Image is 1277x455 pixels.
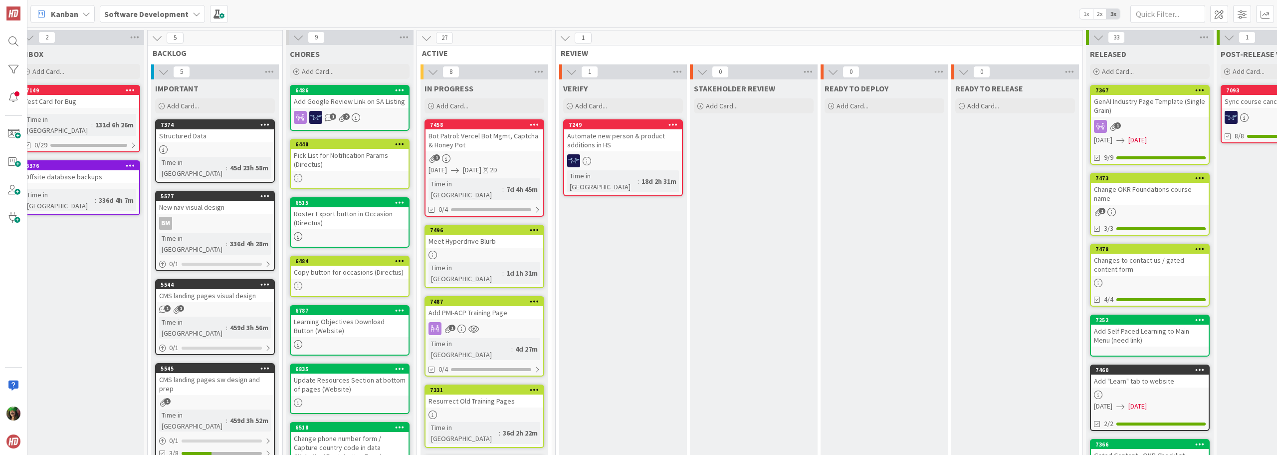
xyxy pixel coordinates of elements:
div: Time in [GEOGRAPHIC_DATA] [24,114,91,136]
div: 7473 [1095,175,1209,182]
div: 7473 [1091,174,1209,183]
div: 7366 [1091,440,1209,449]
span: 27 [436,32,453,44]
span: 0 / 1 [169,436,179,446]
div: Time in [GEOGRAPHIC_DATA] [428,338,511,360]
span: 9/9 [1104,152,1113,163]
span: : [91,119,93,130]
input: Quick Filter... [1130,5,1205,23]
div: 7149Test Card for Bug [21,86,139,108]
div: 7496Meet Hyperdrive Blurb [426,226,543,248]
span: 8 [442,66,459,78]
div: 7d 4h 45m [504,184,540,195]
span: 1 [433,154,440,161]
div: 18d 2h 31m [639,176,679,187]
img: Visit kanbanzone.com [6,6,20,20]
span: Add Card... [706,101,738,110]
span: : [499,428,500,439]
div: BM [159,217,172,230]
span: RELEASED [1090,49,1126,59]
div: 6448Pick List for Notification Params (Directus) [291,140,409,171]
div: 6484Copy button for occasions (Directus) [291,257,409,279]
div: 6835 [291,365,409,374]
span: 1 [1099,208,1105,214]
div: 5544CMS landing pages visual design [156,280,274,302]
div: 5544 [161,281,274,288]
div: 6518 [291,423,409,432]
div: Copy button for occasions (Directus) [291,266,409,279]
div: 0/1 [156,435,274,447]
span: 33 [1108,31,1125,43]
div: 7487 [430,298,543,305]
div: Resurrect Old Training Pages [426,395,543,408]
div: New nav visual design [156,201,274,214]
span: Add Card... [1233,67,1265,76]
div: 7460 [1095,367,1209,374]
span: Add Card... [302,67,334,76]
span: : [226,415,227,426]
div: 6518 [295,424,409,431]
span: 0 [973,66,990,78]
span: 5 [167,32,184,44]
div: 6486Add Google Review Link on SA Listing [291,86,409,108]
div: 6486 [295,87,409,94]
div: 336d 4h 28m [227,238,271,249]
div: 5545CMS landing pages sw design and prep [156,364,274,395]
div: 7478 [1091,245,1209,254]
span: : [502,268,504,279]
span: 2 [343,113,350,120]
span: [DATE] [428,165,447,175]
div: 7458 [426,120,543,129]
div: Roster Export button in Occasion (Directus) [291,207,409,229]
div: 7149 [21,86,139,95]
div: 6835Update Resources Section at bottom of pages (Website) [291,365,409,396]
span: Add Card... [575,101,607,110]
div: 7478 [1095,246,1209,253]
div: Time in [GEOGRAPHIC_DATA] [428,178,502,200]
div: Time in [GEOGRAPHIC_DATA] [567,170,638,192]
span: 0 / 1 [169,343,179,353]
div: 6486 [291,86,409,95]
img: MH [309,111,322,124]
div: Time in [GEOGRAPHIC_DATA] [159,157,226,179]
div: 131d 6h 26m [93,119,136,130]
div: 459d 3h 56m [227,322,271,333]
div: MH [564,154,682,167]
div: GenAI Industry Page Template (Single Grain) [1091,95,1209,117]
div: 7374Structured Data [156,120,274,142]
div: 7252Add Self Paced Learning to Main Menu (need link) [1091,316,1209,347]
span: Kanban [51,8,78,20]
div: 6376 [26,162,139,169]
div: Structured Data [156,129,274,142]
span: 2 [38,31,55,43]
div: Pick List for Notification Params (Directus) [291,149,409,171]
div: Time in [GEOGRAPHIC_DATA] [159,317,226,339]
div: 7249 [564,120,682,129]
div: Learning Objectives Download Button (Website) [291,315,409,337]
div: Bot Patrol: Vercel Bot Mgmt, Captcha & Honey Pot [426,129,543,151]
span: Add Card... [167,101,199,110]
div: 7366 [1095,441,1209,448]
div: 7331 [426,386,543,395]
div: 7367GenAI Industry Page Template (Single Grain) [1091,86,1209,117]
span: 1x [1079,9,1093,19]
div: CMS landing pages visual design [156,289,274,302]
div: 0/1 [156,342,274,354]
div: 6376Offsite database backups [21,161,139,183]
span: INBOX [20,49,43,59]
span: : [226,162,227,173]
div: 5545 [161,365,274,372]
span: 3x [1106,9,1120,19]
div: 7496 [430,227,543,234]
div: Add Google Review Link on SA Listing [291,95,409,108]
span: : [226,322,227,333]
div: Offsite database backups [21,170,139,183]
div: 7487Add PMI-ACP Training Page [426,297,543,319]
div: 45d 23h 58m [227,162,271,173]
div: 6787 [291,306,409,315]
span: STAKEHOLDER REVIEW [694,83,775,93]
div: 6376 [21,161,139,170]
div: 7367 [1095,87,1209,94]
span: 8/8 [1235,131,1244,141]
span: Add Card... [436,101,468,110]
